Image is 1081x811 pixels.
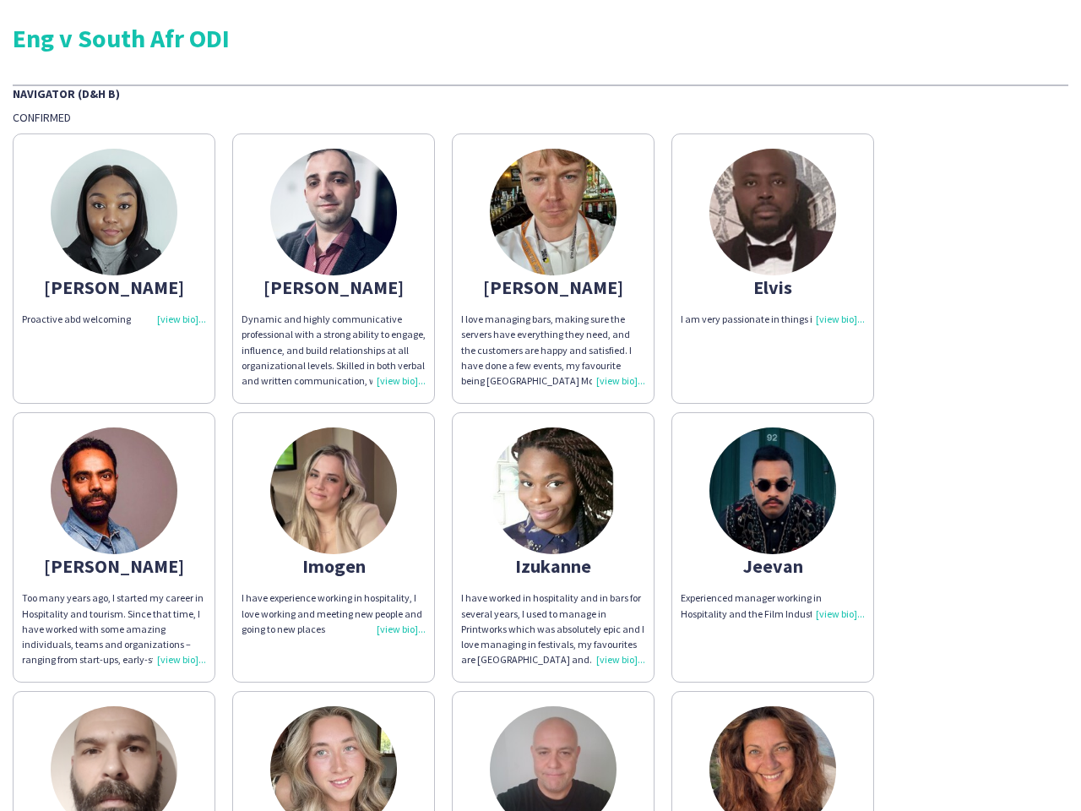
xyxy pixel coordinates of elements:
div: I am very passionate in things i do. [681,312,865,327]
div: Eng v South Afr ODI [13,25,1068,51]
div: Elvis [681,280,865,295]
div: [PERSON_NAME] [461,280,645,295]
img: thumb-68a62f6607af0.jpeg [709,427,836,554]
div: Too many years ago, I started my career in Hospitality and tourism. Since that time, I have worke... [22,591,206,667]
div: Proactive abd welcoming [22,312,206,327]
div: Experienced manager working in Hospitality and the Film Industry. [681,591,865,621]
img: thumb-6550d27846591.jpg [490,427,617,554]
img: thumb-6601784475934.jpeg [709,149,836,275]
div: I have worked in hospitality and in bars for several years, I used to manage in Printworks which ... [461,591,645,667]
div: [PERSON_NAME] [22,280,206,295]
img: thumb-66f41970e6c8d.jpg [51,149,177,275]
div: [PERSON_NAME] [22,558,206,574]
img: thumb-6822254c0a914.jpeg [270,427,397,554]
div: Jeevan [681,558,865,574]
div: Confirmed [13,110,1068,125]
div: I love managing bars, making sure the servers have everything they need, and the customers are ha... [461,312,645,389]
div: Navigator (D&H B) [13,84,1068,101]
img: thumb-67955397284f9.jpeg [270,149,397,275]
div: Imogen [242,558,426,574]
div: I have experience working in hospitality, I love working and meeting new people and going to new ... [242,591,426,637]
div: Dynamic and highly communicative professional with a strong ability to engage, influence, and bui... [242,312,426,389]
img: thumb-62b9a8ebb0c56.jpg [51,427,177,554]
img: thumb-665727b6b3539.jpg [490,149,617,275]
div: [PERSON_NAME] [242,280,426,295]
div: Izukanne [461,558,645,574]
